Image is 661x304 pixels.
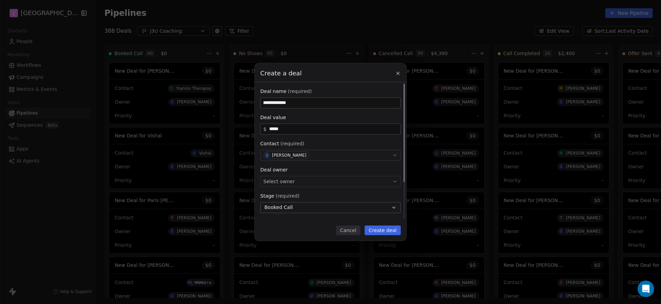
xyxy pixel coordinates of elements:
span: $ [263,126,266,133]
span: (required) [275,192,300,199]
span: Create a deal [260,69,302,78]
div: [PERSON_NAME] [272,153,306,158]
button: Cancel [336,226,360,235]
span: Contact [260,140,279,147]
span: (required) [288,88,312,95]
div: Deal value [260,114,401,121]
span: Deal name [260,88,286,95]
button: Create deal [365,226,401,235]
div: J [267,153,268,158]
span: Select owner [263,178,295,185]
span: Booked Call [264,204,293,211]
div: Expected close date [260,219,401,226]
span: Stage [260,192,274,199]
div: Deal owner [260,166,401,173]
span: (required) [280,140,304,147]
